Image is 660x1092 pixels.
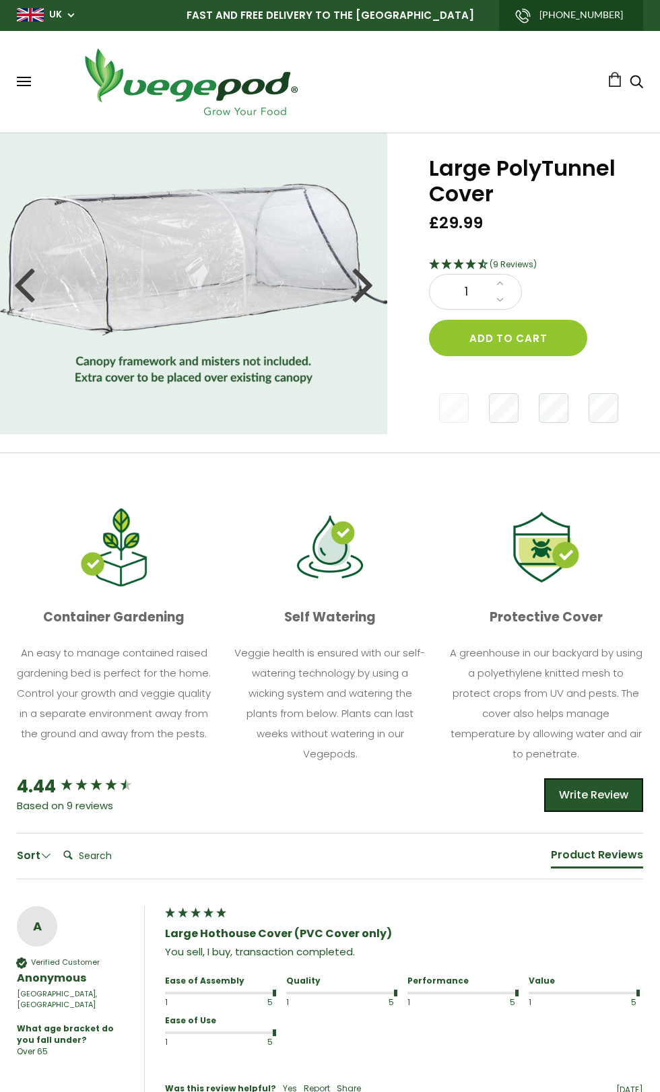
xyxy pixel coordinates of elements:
div: Ease of Assembly [165,976,273,987]
img: gb_large.png [17,8,44,22]
div: What age bracket do you fall under? [17,1023,124,1046]
div: 4.44 [17,774,56,798]
div: 5 [360,997,394,1009]
div: Value [529,976,636,987]
div: Performance [407,976,515,987]
div: 5 [481,997,515,1009]
div: Verified Customer [31,957,100,967]
a: Search [630,76,643,90]
div: Write Review [544,778,643,812]
div: A [17,916,57,936]
img: Vegepod [73,44,308,119]
div: Reviews Tabs [551,847,643,875]
span: (9 Reviews) [490,259,537,270]
div: 1 [165,997,199,1009]
div: 4.44 Stars - 9 Reviews [429,257,626,274]
p: Protective Cover [449,605,643,630]
div: 5 [602,997,636,1009]
div: You sell, I buy, transaction completed. [165,945,643,959]
div: Large Hothouse Cover (PVC Cover only) [165,926,643,941]
div: Ease of Use [165,1015,273,1027]
a: Decrease quantity by 1 [492,292,508,309]
button: Add to cart [429,320,587,356]
div: 5 star rating [164,906,228,923]
a: UK [49,8,62,22]
div: 1 [407,997,442,1009]
a: Increase quantity by 1 [492,275,508,292]
div: 1 [529,997,563,1009]
p: Veggie health is ensured with our self-watering technology by using a wicking system and watering... [233,643,428,764]
div: Based on 9 reviews [17,798,158,813]
div: Product Reviews [551,848,643,862]
div: Anonymous [17,971,131,986]
p: An easy to manage contained raised gardening bed is perfect for the home. Control your growth and... [17,643,211,744]
div: Overall product rating out of 5: 4.44 [17,774,158,798]
p: Self Watering [233,605,428,630]
div: [GEOGRAPHIC_DATA], [GEOGRAPHIC_DATA] [17,989,131,1010]
div: Over 65 [17,1046,48,1058]
span: 1 [443,283,489,301]
p: Container Gardening [17,605,211,630]
div: Quality [286,976,394,987]
label: Search: [57,842,58,842]
div: 5 [238,1037,273,1048]
input: Search [58,842,166,869]
div: Sort [17,848,51,863]
p: A greenhouse in our backyard by using a polyethylene knitted mesh to protect crops from UV and pe... [449,643,643,764]
span: £29.99 [429,213,483,234]
div: 5 [238,997,273,1009]
div: 4.44 star rating [59,777,133,796]
div: 1 [286,997,321,1009]
h1: Large PolyTunnel Cover [429,156,626,207]
div: 1 [165,1037,199,1048]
